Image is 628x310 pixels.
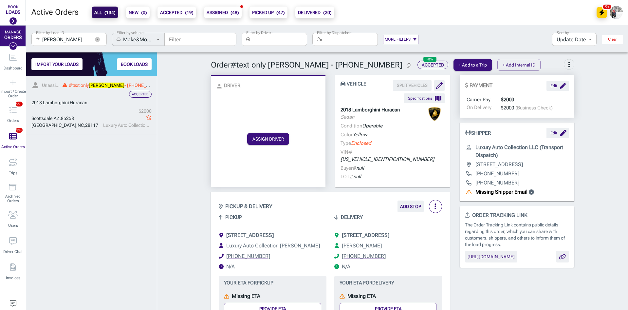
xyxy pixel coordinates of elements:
[341,156,434,162] span: [US_VEHICLE_IDENTIFICATION_NUMBER]
[103,122,152,129] div: Luxury Auto Collection LLC
[226,252,270,260] a: [PHONE_NUMBER]
[404,93,445,103] button: Specifications
[317,30,351,35] label: Filter by Dispatcher
[341,148,445,163] p: VIN#
[31,58,83,70] button: IMPORT YOUR LOADS
[31,116,52,121] span: Scottsdale
[104,10,116,15] span: ( 134 )
[362,123,382,129] span: Operable
[341,113,400,121] p: Sedan
[356,165,364,171] span: null
[602,35,623,44] button: Clear
[246,30,271,35] label: Filter by Driver
[323,10,332,15] span: ( 20 )
[225,213,242,222] span: Pickup
[54,116,60,121] span: AZ
[94,9,116,16] b: ALL
[341,140,382,147] p: Type
[78,123,84,128] span: NC
[552,33,597,46] div: Update Date
[383,35,418,44] button: MORE FILTERS
[103,108,152,115] div: $ 2000
[467,104,491,111] span: On Delivery
[347,292,376,300] p: Missing ETA
[298,9,332,16] b: DELIVERED
[52,116,54,121] span: ,
[6,10,20,15] div: LOADS
[501,96,514,104] span: $2000
[353,132,367,138] span: Yellow
[470,82,492,88] b: PAYMENT
[4,66,23,70] span: Dashboard
[465,222,569,248] p: The Order Tracking Link contains public details regarding this order, which you can share with cu...
[247,133,289,145] button: ASSIGN DRIVER
[31,123,76,128] span: [GEOGRAPHIC_DATA]
[475,144,569,159] p: Luxury Auto Collection LLC (Transport Dispatch)
[475,170,519,178] a: [PHONE_NUMBER]
[565,61,573,68] span: more_vert
[225,203,272,210] strong: PICKUP & DELIVERY
[393,80,432,91] span: You can split a vehicle only from orders with multiple vehicles
[341,165,445,172] p: Buyer#
[207,9,239,16] b: ASSIGNED
[529,189,534,195] svg: Add shipper email to automatically send BOLs, status updates and others.
[475,188,527,196] p: Missing Shipper Email
[546,128,569,138] button: Edit
[226,263,235,270] span: Working hours
[117,58,152,70] button: BOOK LOADS
[16,128,23,133] span: 99+
[467,96,490,104] span: Carrier Pay
[1,145,25,149] span: Active Orders
[465,251,517,262] button: Preview
[211,60,412,70] span: Order # text only [PERSON_NAME] - [PHONE_NUMBER]
[351,140,371,146] span: Enclosed
[9,171,17,175] span: Trips
[340,279,437,287] span: Your ETA for Delivery
[5,30,21,35] div: MANAGE
[16,102,23,107] span: 99+
[8,223,18,228] span: Users
[231,10,239,15] span: ( 48 )
[465,129,491,137] span: SHIPPER
[141,10,147,15] span: ( 0 )
[557,30,569,35] label: Sort by
[3,249,23,254] span: Driver Chat
[341,173,445,181] p: LOT#
[424,106,445,122] img: lamborghini-logo.png
[61,116,74,121] span: 85258
[342,252,386,260] a: [PHONE_NUMBER]
[69,83,166,88] span: - [PHONE_NUMBER]
[341,122,382,130] p: Condition
[422,62,444,68] span: Accepted
[342,263,350,270] span: Working hours
[76,123,78,128] span: ,
[126,7,150,18] button: NEW(0)
[7,118,19,123] span: Orders
[89,83,124,88] mark: [PERSON_NAME]
[69,83,124,88] span: #text only
[4,35,22,40] div: ORDERS
[160,9,194,16] b: ACCEPTED
[252,9,285,16] b: PICKED UP
[249,7,287,18] button: PICKED UP(47)
[6,276,20,280] span: Invoices
[26,76,157,310] div: grid
[602,4,612,10] span: 9+
[216,82,223,89] span: person
[497,59,541,71] button: + Add Internal ID
[341,80,366,103] span: VEHICLE
[60,116,61,121] span: ,
[342,232,389,238] span: [STREET_ADDRESS]
[397,201,424,212] button: ADD STOP
[610,6,623,19] img: Paul Enkhjin's avatar
[117,30,144,35] label: Filter by vehicle
[515,105,553,111] span: (Business Check)
[8,5,18,10] div: BOOK
[132,92,149,96] span: Accepted
[556,251,569,262] div: Copy link
[341,131,382,139] p: Color
[342,242,382,249] span: [PERSON_NAME]
[226,242,320,249] span: Luxury Auto Collection [PERSON_NAME]
[185,10,194,15] span: ( 19 )
[341,213,363,222] span: Delivery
